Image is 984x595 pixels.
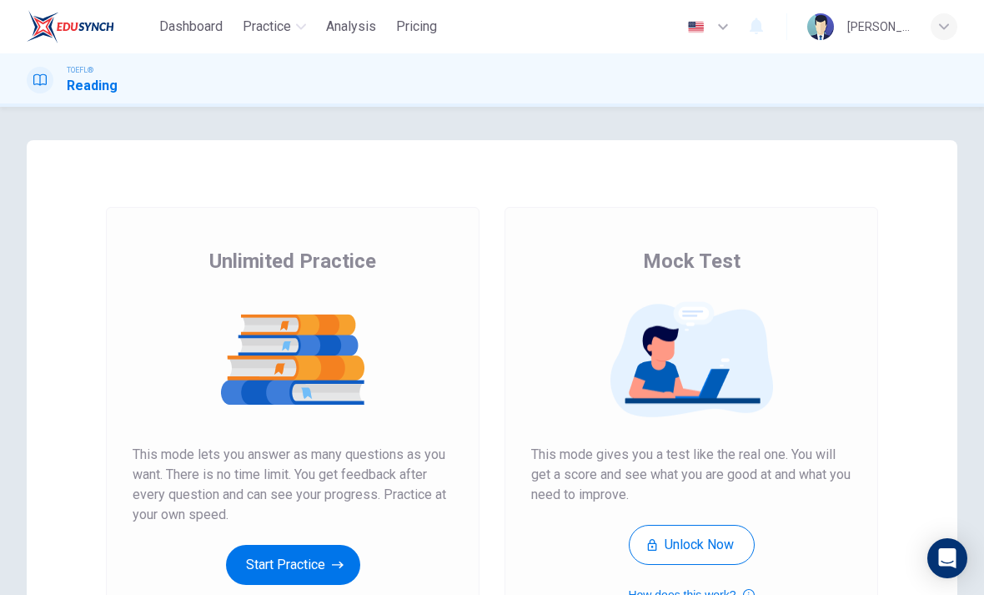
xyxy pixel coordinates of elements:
[27,10,153,43] a: EduSynch logo
[67,76,118,96] h1: Reading
[226,545,360,585] button: Start Practice
[847,17,911,37] div: [PERSON_NAME]
[326,17,376,37] span: Analysis
[27,10,114,43] img: EduSynch logo
[159,17,223,37] span: Dashboard
[133,445,453,525] span: This mode lets you answer as many questions as you want. There is no time limit. You get feedback...
[396,17,437,37] span: Pricing
[643,248,741,275] span: Mock Test
[927,538,967,578] div: Open Intercom Messenger
[629,525,755,565] button: Unlock Now
[531,445,851,505] span: This mode gives you a test like the real one. You will get a score and see what you are good at a...
[236,12,313,42] button: Practice
[685,21,706,33] img: en
[153,12,229,42] button: Dashboard
[67,64,93,76] span: TOEFL®
[807,13,834,40] img: Profile picture
[243,17,291,37] span: Practice
[319,12,383,42] button: Analysis
[209,248,376,275] span: Unlimited Practice
[389,12,444,42] button: Pricing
